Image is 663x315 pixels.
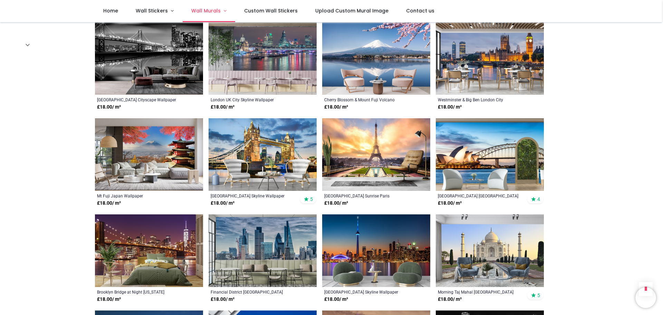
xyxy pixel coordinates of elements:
strong: £ 18.00 / m² [324,200,348,207]
img: London UK City Skyline Wall Mural Wallpaper [209,22,317,95]
img: Brooklyn Bridge at Night New York Wall Mural Wallpaper [95,214,203,287]
a: Mt Fuji Japan Wallpaper [97,193,180,198]
span: Upload Custom Mural Image [315,7,388,14]
span: 4 [537,196,540,202]
strong: £ 18.00 / m² [324,296,348,303]
a: Brooklyn Bridge at Night [US_STATE] Wallpaper [97,289,180,295]
a: [GEOGRAPHIC_DATA] Skyline Wallpaper [211,193,294,198]
span: 5 [310,196,313,202]
strong: £ 18.00 / m² [211,296,234,303]
iframe: Brevo live chat [635,287,656,308]
strong: £ 18.00 / m² [211,104,234,111]
span: 5 [537,292,540,298]
img: Morning Taj Mahal India Wall Mural Wallpaper [436,214,544,287]
strong: £ 18.00 / m² [97,104,121,111]
a: Financial District [GEOGRAPHIC_DATA] Cityscape Wallpaper [211,289,294,295]
span: Contact us [406,7,434,14]
a: Cherry Blossom & Mount Fuji Volcano Wallpaper [324,97,407,102]
a: Morning Taj Mahal [GEOGRAPHIC_DATA] Wallpaper [438,289,521,295]
span: Wall Murals [191,7,221,14]
img: Eiffel Tower Sunrise Paris Wall Mural Wallpaper [322,118,430,191]
a: London UK City Skyline Wallpaper [211,97,294,102]
img: San Francisco Bridge Cityscape Wall Mural Wallpaper [95,22,203,95]
img: Westminster & Big Ben London City Wall Mural Wallpaper [436,22,544,95]
a: [GEOGRAPHIC_DATA] Skyline Wallpaper [324,289,407,295]
strong: £ 18.00 / m² [324,104,348,111]
img: Sydney Opera House Australia Wall Mural Wallpaper [436,118,544,191]
img: Cherry Blossom & Mount Fuji Volcano Wall Mural Wallpaper [322,22,430,95]
strong: £ 18.00 / m² [211,200,234,207]
a: Westminster & Big Ben London City Wallpaper [438,97,521,102]
strong: £ 18.00 / m² [438,104,462,111]
a: [GEOGRAPHIC_DATA] Sunrise Paris Wallpaper [324,193,407,198]
a: [GEOGRAPHIC_DATA] Cityscape Wallpaper [97,97,180,102]
strong: £ 18.00 / m² [438,200,462,207]
strong: £ 18.00 / m² [97,200,121,207]
img: Financial District London Cityscape Wall Mural Wallpaper [209,214,317,287]
img: London Tower Bridge City Skyline Wall Mural Wallpaper [209,118,317,191]
a: [GEOGRAPHIC_DATA] [GEOGRAPHIC_DATA] Wallpaper [438,193,521,198]
span: Home [103,7,118,14]
span: Custom Wall Stickers [244,7,298,14]
strong: £ 18.00 / m² [438,296,462,303]
img: Toronto Tower City Skyline Wall Mural Wallpaper [322,214,430,287]
span: Wall Stickers [136,7,168,14]
strong: £ 18.00 / m² [97,296,121,303]
img: Mt Fuji Japan Wall Mural Wallpaper [95,118,203,191]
